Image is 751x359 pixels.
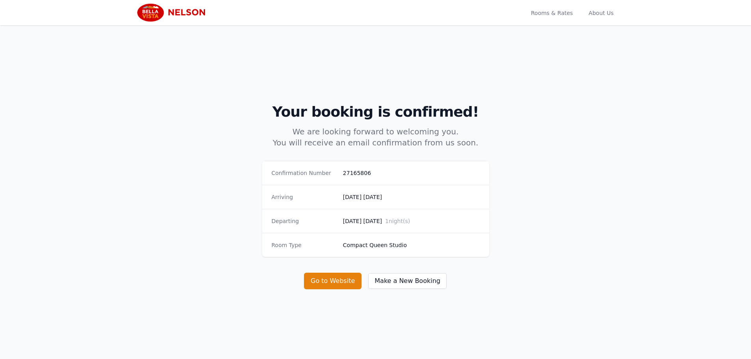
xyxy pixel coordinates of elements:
[272,241,337,249] dt: Room Type
[144,104,608,120] h2: Your booking is confirmed!
[343,241,480,249] dd: Compact Queen Studio
[304,277,368,285] a: Go to Website
[343,217,480,225] dd: [DATE] [DATE]
[304,273,362,289] button: Go to Website
[368,273,447,289] button: Make a New Booking
[272,217,337,225] dt: Departing
[343,169,480,177] dd: 27165806
[343,193,480,201] dd: [DATE] [DATE]
[272,193,337,201] dt: Arriving
[385,218,410,224] span: 1 night(s)
[224,126,527,148] p: We are looking forward to welcoming you. You will receive an email confirmation from us soon.
[136,3,212,22] img: Bella Vista Motel Nelson
[272,169,337,177] dt: Confirmation Number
